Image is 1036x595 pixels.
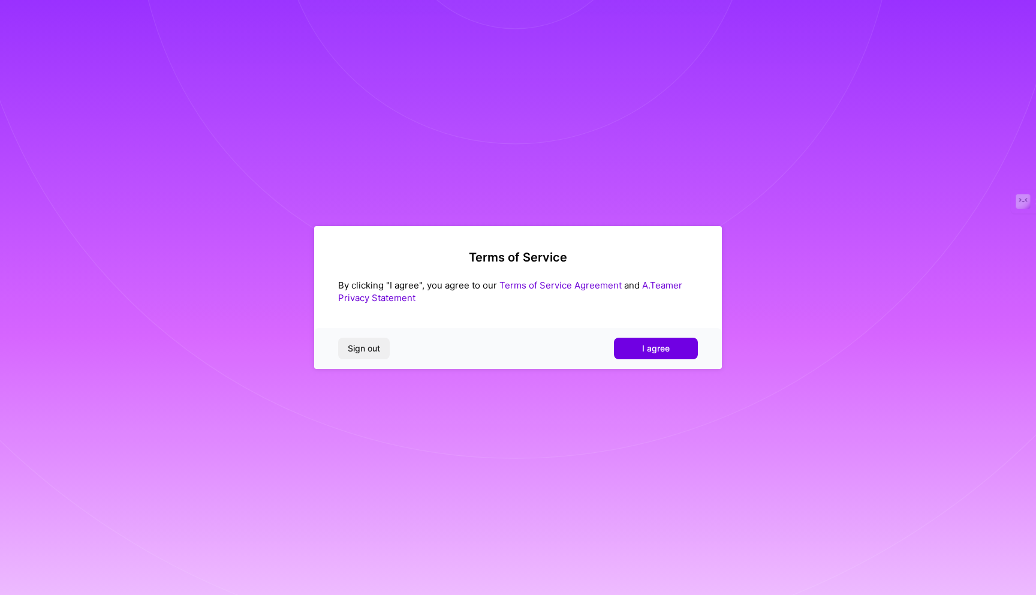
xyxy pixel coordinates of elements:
[338,279,698,304] div: By clicking "I agree", you agree to our and
[348,342,380,354] span: Sign out
[642,342,670,354] span: I agree
[338,250,698,265] h2: Terms of Service
[338,338,390,359] button: Sign out
[614,338,698,359] button: I agree
[499,280,622,291] a: Terms of Service Agreement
